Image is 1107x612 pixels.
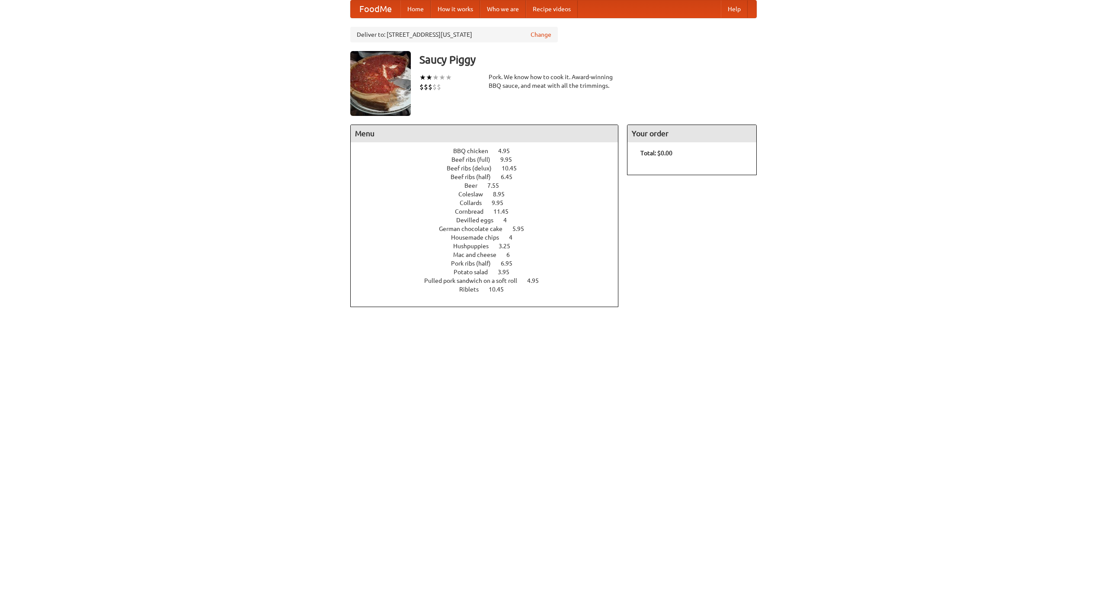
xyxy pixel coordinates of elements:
a: Hushpuppies 3.25 [453,243,526,250]
a: Housemade chips 4 [451,234,528,241]
span: Beef ribs (delux) [447,165,500,172]
li: $ [437,82,441,92]
span: Riblets [459,286,487,293]
a: Change [531,30,551,39]
a: Pork ribs (half) 6.95 [451,260,528,267]
span: Beef ribs (full) [451,156,499,163]
span: Hushpuppies [453,243,497,250]
li: $ [432,82,437,92]
span: 4.95 [527,277,547,284]
span: 8.95 [493,191,513,198]
li: ★ [419,73,426,82]
span: 5.95 [512,225,533,232]
a: Recipe videos [526,0,578,18]
a: Coleslaw 8.95 [458,191,521,198]
span: German chocolate cake [439,225,511,232]
span: Coleslaw [458,191,492,198]
span: 3.25 [499,243,519,250]
a: Home [400,0,431,18]
h4: Menu [351,125,618,142]
a: Riblets 10.45 [459,286,520,293]
li: $ [419,82,424,92]
li: ★ [445,73,452,82]
span: 6.95 [501,260,521,267]
span: Beer [464,182,486,189]
div: Deliver to: [STREET_ADDRESS][US_STATE] [350,27,558,42]
div: Pork. We know how to cook it. Award-winning BBQ sauce, and meat with all the trimmings. [489,73,618,90]
span: Pork ribs (half) [451,260,499,267]
span: Potato salad [454,269,496,276]
li: ★ [426,73,432,82]
li: ★ [439,73,445,82]
a: Mac and cheese 6 [453,251,526,258]
span: 9.95 [492,199,512,206]
span: Devilled eggs [456,217,502,224]
a: German chocolate cake 5.95 [439,225,540,232]
h4: Your order [627,125,756,142]
span: 10.45 [502,165,525,172]
a: Cornbread 11.45 [455,208,525,215]
span: 11.45 [493,208,517,215]
a: Beef ribs (delux) 10.45 [447,165,533,172]
a: Pulled pork sandwich on a soft roll 4.95 [424,277,555,284]
span: 6.45 [501,173,521,180]
span: 7.55 [487,182,508,189]
li: $ [428,82,432,92]
span: 4 [503,217,515,224]
li: $ [424,82,428,92]
li: ★ [432,73,439,82]
b: Total: $0.00 [640,150,672,157]
a: Help [721,0,748,18]
a: FoodMe [351,0,400,18]
span: Beef ribs (half) [451,173,499,180]
a: BBQ chicken 4.95 [453,147,526,154]
img: angular.jpg [350,51,411,116]
span: 3.95 [498,269,518,276]
span: Housemade chips [451,234,508,241]
a: Beer 7.55 [464,182,515,189]
span: 6 [506,251,518,258]
a: Collards 9.95 [460,199,519,206]
a: Who we are [480,0,526,18]
a: Beef ribs (half) 6.45 [451,173,528,180]
span: Mac and cheese [453,251,505,258]
span: 9.95 [500,156,521,163]
h3: Saucy Piggy [419,51,757,68]
span: BBQ chicken [453,147,497,154]
span: 10.45 [489,286,512,293]
span: 4 [509,234,521,241]
span: Cornbread [455,208,492,215]
a: Devilled eggs 4 [456,217,523,224]
a: How it works [431,0,480,18]
a: Potato salad 3.95 [454,269,525,276]
span: Collards [460,199,490,206]
span: 4.95 [498,147,518,154]
a: Beef ribs (full) 9.95 [451,156,528,163]
span: Pulled pork sandwich on a soft roll [424,277,526,284]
